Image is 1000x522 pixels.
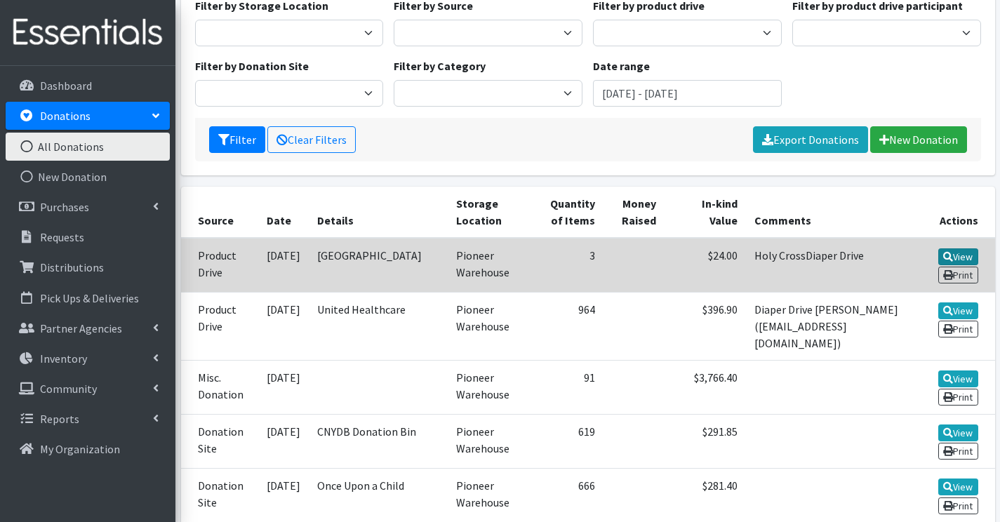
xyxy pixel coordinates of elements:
[448,292,529,360] td: Pioneer Warehouse
[665,360,746,414] td: $3,766.40
[529,187,604,238] th: Quantity of Items
[209,126,265,153] button: Filter
[6,284,170,312] a: Pick Ups & Deliveries
[746,187,919,238] th: Comments
[6,314,170,342] a: Partner Agencies
[40,109,91,123] p: Donations
[448,187,529,238] th: Storage Location
[746,238,919,293] td: Holy CrossDiaper Drive
[938,302,978,319] a: View
[665,238,746,293] td: $24.00
[309,187,448,238] th: Details
[746,292,919,360] td: Diaper Drive [PERSON_NAME] ([EMAIL_ADDRESS][DOMAIN_NAME])
[309,292,448,360] td: United Healthcare
[40,442,120,456] p: My Organization
[6,193,170,221] a: Purchases
[40,412,79,426] p: Reports
[665,187,746,238] th: In-kind Value
[394,58,486,74] label: Filter by Category
[6,375,170,403] a: Community
[40,260,104,274] p: Distributions
[448,360,529,414] td: Pioneer Warehouse
[40,382,97,396] p: Community
[6,72,170,100] a: Dashboard
[181,292,259,360] td: Product Drive
[919,187,995,238] th: Actions
[6,223,170,251] a: Requests
[258,238,309,293] td: [DATE]
[40,230,84,244] p: Requests
[870,126,967,153] a: New Donation
[938,479,978,495] a: View
[529,292,604,360] td: 964
[529,360,604,414] td: 91
[6,102,170,130] a: Donations
[181,360,259,414] td: Misc. Donation
[604,187,665,238] th: Money Raised
[40,79,92,93] p: Dashboard
[448,238,529,293] td: Pioneer Warehouse
[938,321,978,337] a: Print
[938,443,978,460] a: Print
[753,126,868,153] a: Export Donations
[40,352,87,366] p: Inventory
[40,200,89,214] p: Purchases
[6,344,170,373] a: Inventory
[6,253,170,281] a: Distributions
[529,415,604,469] td: 619
[529,238,604,293] td: 3
[258,187,309,238] th: Date
[938,248,978,265] a: View
[267,126,356,153] a: Clear Filters
[593,80,782,107] input: January 1, 2011 - December 31, 2011
[448,415,529,469] td: Pioneer Warehouse
[6,163,170,191] a: New Donation
[309,238,448,293] td: [GEOGRAPHIC_DATA]
[258,292,309,360] td: [DATE]
[665,292,746,360] td: $396.90
[938,370,978,387] a: View
[258,415,309,469] td: [DATE]
[938,267,978,283] a: Print
[40,321,122,335] p: Partner Agencies
[40,291,139,305] p: Pick Ups & Deliveries
[181,238,259,293] td: Product Drive
[938,497,978,514] a: Print
[938,389,978,406] a: Print
[6,405,170,433] a: Reports
[938,424,978,441] a: View
[593,58,650,74] label: Date range
[195,58,309,74] label: Filter by Donation Site
[665,415,746,469] td: $291.85
[258,360,309,414] td: [DATE]
[6,435,170,463] a: My Organization
[309,415,448,469] td: CNYDB Donation Bin
[181,187,259,238] th: Source
[181,415,259,469] td: Donation Site
[6,133,170,161] a: All Donations
[6,9,170,56] img: HumanEssentials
